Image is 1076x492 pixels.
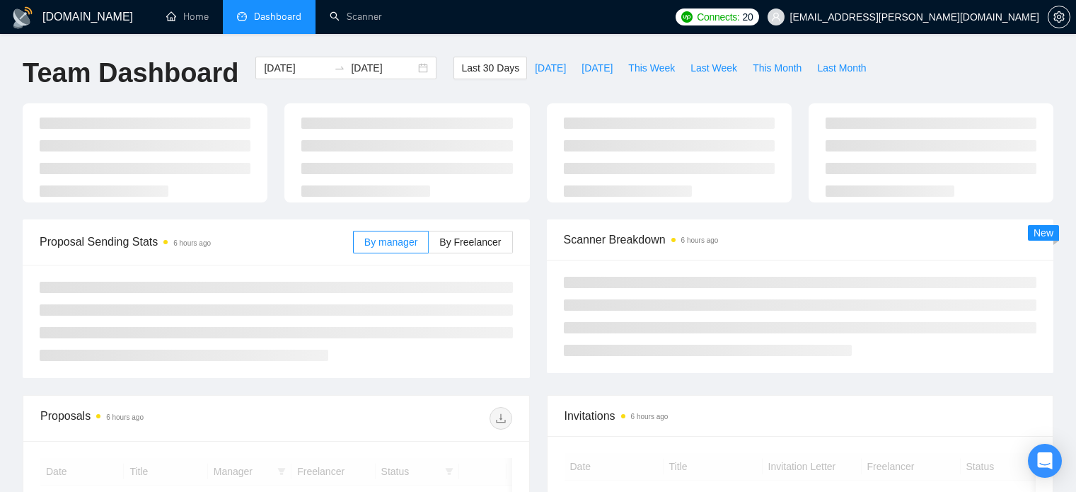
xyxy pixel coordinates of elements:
span: New [1034,227,1053,239]
span: By manager [364,236,417,248]
span: user [771,12,781,22]
time: 6 hours ago [631,413,669,421]
img: upwork-logo.png [681,11,693,23]
span: Last Month [817,60,866,76]
time: 6 hours ago [681,236,719,244]
button: This Month [745,57,809,79]
button: This Week [620,57,683,79]
span: Scanner Breakdown [564,231,1037,248]
button: [DATE] [574,57,620,79]
span: This Month [753,60,802,76]
span: Connects: [697,9,739,25]
h1: Team Dashboard [23,57,238,90]
span: to [334,62,345,74]
span: [DATE] [582,60,613,76]
a: searchScanner [330,11,382,23]
time: 6 hours ago [106,413,144,421]
button: Last Week [683,57,745,79]
time: 6 hours ago [173,239,211,247]
input: Start date [264,60,328,76]
input: End date [351,60,415,76]
span: 20 [743,9,753,25]
span: By Freelancer [439,236,501,248]
span: Last Week [690,60,737,76]
div: Proposals [40,407,276,430]
span: Invitations [565,407,1036,425]
img: logo [11,6,34,29]
span: Dashboard [254,11,301,23]
button: [DATE] [527,57,574,79]
span: swap-right [334,62,345,74]
span: Proposal Sending Stats [40,233,353,251]
span: setting [1048,11,1070,23]
span: dashboard [237,11,247,21]
div: Open Intercom Messenger [1028,444,1062,478]
span: Last 30 Days [461,60,519,76]
a: setting [1048,11,1070,23]
button: Last Month [809,57,874,79]
button: Last 30 Days [453,57,527,79]
button: setting [1048,6,1070,28]
span: This Week [628,60,675,76]
a: homeHome [166,11,209,23]
span: [DATE] [535,60,566,76]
